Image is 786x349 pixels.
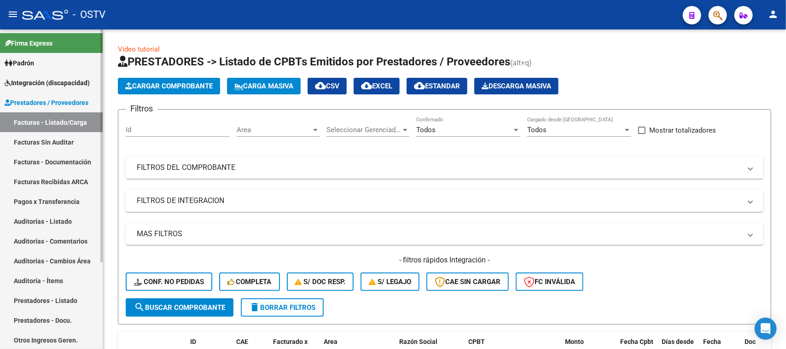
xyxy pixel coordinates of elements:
span: Razón Social [399,338,437,345]
span: Padrón [5,58,34,68]
span: Fecha Cpbt [620,338,653,345]
div: Open Intercom Messenger [755,318,777,340]
mat-icon: menu [7,9,18,20]
button: Buscar Comprobante [126,298,233,317]
span: S/ Doc Resp. [295,278,346,286]
span: CSV [315,82,339,90]
span: Todos [527,126,547,134]
span: S/ legajo [369,278,411,286]
span: Carga Masiva [234,82,293,90]
span: Integración (discapacidad) [5,78,90,88]
span: Firma Express [5,38,52,48]
a: Video tutorial [118,45,160,53]
span: Seleccionar Gerenciador [326,126,401,134]
button: Completa [219,273,280,291]
mat-icon: cloud_download [315,80,326,91]
span: Prestadores / Proveedores [5,98,88,108]
span: Descarga Masiva [482,82,551,90]
mat-expansion-panel-header: MAS FILTROS [126,223,763,245]
span: Area [324,338,338,345]
button: Descarga Masiva [474,78,559,94]
app-download-masive: Descarga masiva de comprobantes (adjuntos) [474,78,559,94]
button: S/ Doc Resp. [287,273,354,291]
button: FC Inválida [516,273,583,291]
span: Buscar Comprobante [134,303,225,312]
span: CAE [236,338,248,345]
span: - OSTV [73,5,105,25]
span: Area [237,126,311,134]
button: EXCEL [354,78,400,94]
mat-panel-title: MAS FILTROS [137,229,741,239]
span: Completa [227,278,272,286]
span: Estandar [414,82,460,90]
span: CPBT [468,338,485,345]
span: Monto [565,338,584,345]
span: FC Inválida [524,278,575,286]
mat-panel-title: FILTROS DEL COMPROBANTE [137,163,741,173]
mat-expansion-panel-header: FILTROS DE INTEGRACION [126,190,763,212]
span: Cargar Comprobante [125,82,213,90]
span: Conf. no pedidas [134,278,204,286]
button: S/ legajo [361,273,419,291]
button: Carga Masiva [227,78,301,94]
button: CAE SIN CARGAR [426,273,509,291]
button: Estandar [407,78,467,94]
span: EXCEL [361,82,392,90]
button: CSV [308,78,347,94]
mat-icon: search [134,302,145,313]
h3: Filtros [126,102,157,115]
h4: - filtros rápidos Integración - [126,255,763,265]
mat-icon: delete [249,302,260,313]
span: Borrar Filtros [249,303,315,312]
mat-icon: cloud_download [414,80,425,91]
mat-icon: cloud_download [361,80,372,91]
button: Conf. no pedidas [126,273,212,291]
button: Borrar Filtros [241,298,324,317]
button: Cargar Comprobante [118,78,220,94]
span: PRESTADORES -> Listado de CPBTs Emitidos por Prestadores / Proveedores [118,55,510,68]
span: Mostrar totalizadores [649,125,716,136]
span: ID [190,338,196,345]
mat-panel-title: FILTROS DE INTEGRACION [137,196,741,206]
span: Todos [416,126,436,134]
span: (alt+q) [510,58,532,67]
mat-expansion-panel-header: FILTROS DEL COMPROBANTE [126,157,763,179]
mat-icon: person [768,9,779,20]
span: CAE SIN CARGAR [435,278,501,286]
